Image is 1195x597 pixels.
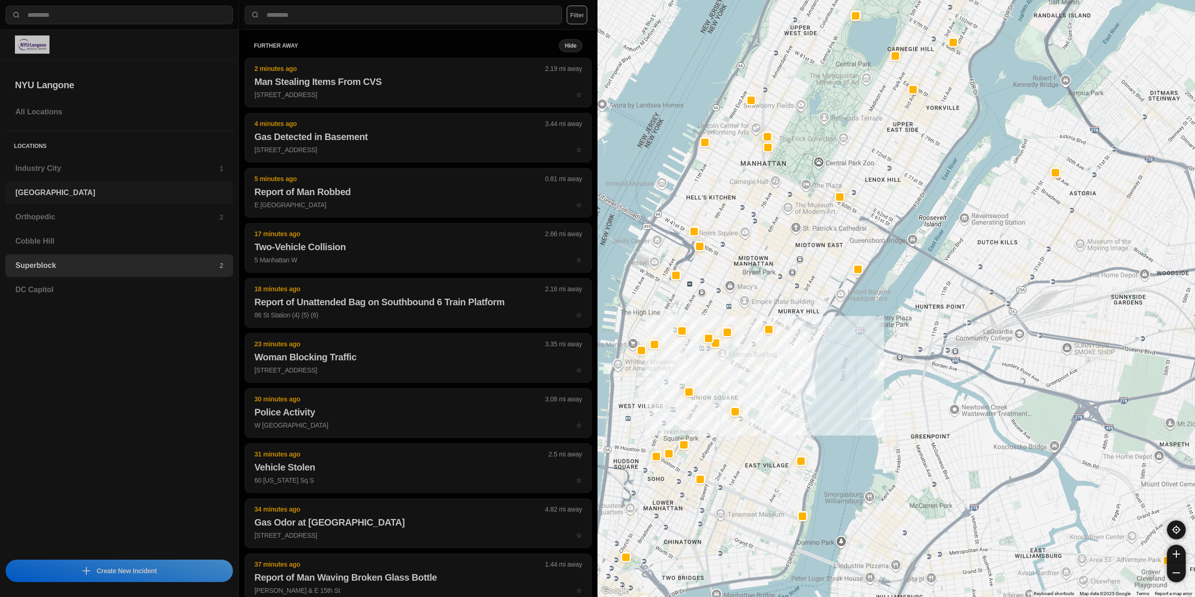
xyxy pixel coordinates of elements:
p: 86 St Station (4) (5) (6) [254,310,582,320]
button: Keyboard shortcuts [1034,590,1074,597]
a: 31 minutes ago2.5 mi awayVehicle Stolen60 [US_STATE] Sq Sstar [245,476,592,484]
a: 4 minutes ago3.44 mi awayGas Detected in Basement[STREET_ADDRESS]star [245,146,592,154]
p: 60 [US_STATE] Sq S [254,476,582,485]
a: 34 minutes ago4.82 mi awayGas Odor at [GEOGRAPHIC_DATA][STREET_ADDRESS]star [245,531,592,539]
a: 37 minutes ago1.44 mi awayReport of Man Waving Broken Glass Bottle[PERSON_NAME] & E 15th Ststar [245,586,592,594]
a: 2 minutes ago2.19 mi awayMan Stealing Items From CVS[STREET_ADDRESS]star [245,91,592,98]
p: Create New Incident [97,566,157,576]
span: star [576,587,582,594]
p: 18 minutes ago [254,284,545,294]
a: DC Capitol [6,279,233,301]
h2: Man Stealing Items From CVS [254,75,582,88]
button: 23 minutes ago3.35 mi awayWoman Blocking Traffic[STREET_ADDRESS]star [245,333,592,383]
h3: [GEOGRAPHIC_DATA] [15,187,223,198]
p: [STREET_ADDRESS] [254,90,582,99]
p: 2 minutes ago [254,64,545,73]
h5: further away [254,42,559,49]
h2: Report of Man Waving Broken Glass Bottle [254,571,582,584]
button: 5 minutes ago0.81 mi awayReport of Man RobbedE [GEOGRAPHIC_DATA]star [245,168,592,218]
img: icon [83,567,90,575]
button: Hide [559,39,583,52]
a: Superblock2 [6,254,233,277]
a: 17 minutes ago2.66 mi awayTwo-Vehicle Collision5 Manhattan Wstar [245,256,592,264]
p: 34 minutes ago [254,505,545,514]
p: 31 minutes ago [254,450,548,459]
a: Open this area in Google Maps (opens a new window) [600,585,631,597]
a: All Locations [6,101,233,123]
p: 4.82 mi away [545,505,582,514]
a: Industry City1 [6,157,233,180]
p: 17 minutes ago [254,229,545,239]
p: [STREET_ADDRESS] [254,531,582,540]
p: 2.16 mi away [545,284,582,294]
a: Orthopedic2 [6,206,233,228]
span: star [576,477,582,484]
h2: Gas Detected in Basement [254,130,582,143]
p: 37 minutes ago [254,560,545,569]
button: 2 minutes ago2.19 mi awayMan Stealing Items From CVS[STREET_ADDRESS]star [245,58,592,107]
p: 3.44 mi away [545,119,582,128]
button: 31 minutes ago2.5 mi awayVehicle Stolen60 [US_STATE] Sq Sstar [245,443,592,493]
span: Map data ©2025 Google [1080,591,1131,596]
button: 30 minutes ago3.08 mi awayPolice ActivityW [GEOGRAPHIC_DATA]star [245,388,592,438]
h2: Two-Vehicle Collision [254,240,582,253]
img: zoom-in [1173,550,1180,558]
h3: Orthopedic [15,211,219,223]
h2: Woman Blocking Traffic [254,351,582,364]
h3: Industry City [15,163,219,174]
button: zoom-in [1167,545,1186,563]
img: logo [15,35,49,54]
p: 2 [219,261,223,270]
h3: All Locations [15,106,223,118]
p: 2.19 mi away [545,64,582,73]
p: 0.81 mi away [545,174,582,183]
h2: Report of Man Robbed [254,185,582,198]
span: star [576,201,582,209]
p: 30 minutes ago [254,394,545,404]
h2: Vehicle Stolen [254,461,582,474]
img: search [12,10,21,20]
a: Report a map error [1155,591,1192,596]
small: Hide [565,42,576,49]
a: Cobble Hill [6,230,233,253]
h3: Cobble Hill [15,236,223,247]
button: 18 minutes ago2.16 mi awayReport of Unattended Bag on Southbound 6 Train Platform86 St Station (4... [245,278,592,328]
button: iconCreate New Incident [6,560,233,582]
p: [PERSON_NAME] & E 15th St [254,586,582,595]
span: star [576,366,582,374]
button: zoom-out [1167,563,1186,582]
a: 23 minutes ago3.35 mi awayWoman Blocking Traffic[STREET_ADDRESS]star [245,366,592,374]
p: [STREET_ADDRESS] [254,365,582,375]
h5: Locations [6,131,233,157]
h3: Superblock [15,260,219,271]
h2: Police Activity [254,406,582,419]
button: 17 minutes ago2.66 mi awayTwo-Vehicle Collision5 Manhattan Wstar [245,223,592,273]
p: 3.08 mi away [545,394,582,404]
button: Filter [567,6,587,24]
img: recenter [1172,526,1181,534]
p: 2 [219,212,223,222]
button: 4 minutes ago3.44 mi awayGas Detected in Basement[STREET_ADDRESS]star [245,113,592,162]
h2: Gas Odor at [GEOGRAPHIC_DATA] [254,516,582,529]
button: 34 minutes ago4.82 mi awayGas Odor at [GEOGRAPHIC_DATA][STREET_ADDRESS]star [245,499,592,548]
p: 5 Manhattan W [254,255,582,265]
h2: NYU Langone [15,78,224,91]
a: 30 minutes ago3.08 mi awayPolice ActivityW [GEOGRAPHIC_DATA]star [245,421,592,429]
button: recenter [1167,520,1186,539]
p: 3.35 mi away [545,339,582,349]
img: Google [600,585,631,597]
p: 4 minutes ago [254,119,545,128]
a: 18 minutes ago2.16 mi awayReport of Unattended Bag on Southbound 6 Train Platform86 St Station (4... [245,311,592,319]
p: [STREET_ADDRESS] [254,145,582,155]
img: zoom-out [1173,569,1180,576]
h3: DC Capitol [15,284,223,295]
p: 5 minutes ago [254,174,545,183]
span: star [576,91,582,98]
p: 2.5 mi away [548,450,582,459]
span: star [576,311,582,319]
p: 1.44 mi away [545,560,582,569]
p: 2.66 mi away [545,229,582,239]
p: 23 minutes ago [254,339,545,349]
p: 1 [219,164,223,173]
